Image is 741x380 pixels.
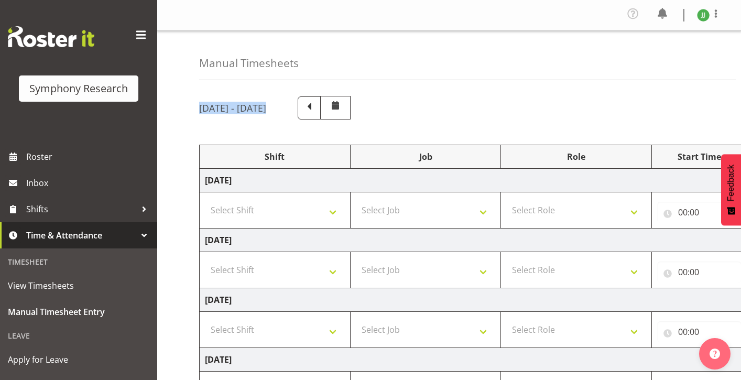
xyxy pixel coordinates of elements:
[710,349,720,359] img: help-xxl-2.png
[356,150,496,163] div: Job
[506,150,646,163] div: Role
[205,150,345,163] div: Shift
[8,304,149,320] span: Manual Timesheet Entry
[8,352,149,367] span: Apply for Leave
[697,9,710,21] img: joshua-joel11891.jpg
[726,165,736,201] span: Feedback
[3,273,155,299] a: View Timesheets
[199,57,299,69] h4: Manual Timesheets
[29,81,128,96] div: Symphony Research
[8,26,94,47] img: Rosterit website logo
[721,154,741,225] button: Feedback - Show survey
[199,102,266,114] h5: [DATE] - [DATE]
[3,299,155,325] a: Manual Timesheet Entry
[3,325,155,346] div: Leave
[8,278,149,294] span: View Timesheets
[26,175,152,191] span: Inbox
[26,149,152,165] span: Roster
[26,227,136,243] span: Time & Attendance
[26,201,136,217] span: Shifts
[3,346,155,373] a: Apply for Leave
[3,251,155,273] div: Timesheet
